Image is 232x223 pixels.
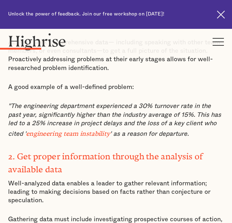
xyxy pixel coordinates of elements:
img: Highrise logo [8,33,66,50]
p: Well-analyzed data enables a leader to gather relevant information; leading to making decisions b... [8,179,224,205]
p: A good example of a well-defined problem: [8,83,224,91]
p: Actively seek comprehensive data— including speaking with other team members, or even consultants... [8,38,224,72]
em: ' as a reason for departure. [110,131,189,137]
strong: 2. Get proper information through the analysis of available data [8,152,203,170]
em: engineering team instability [26,130,110,134]
img: Cross icon [217,11,225,19]
em: "The engineering department experienced a 30% turnover rate in the past year, significantly highe... [8,103,221,137]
